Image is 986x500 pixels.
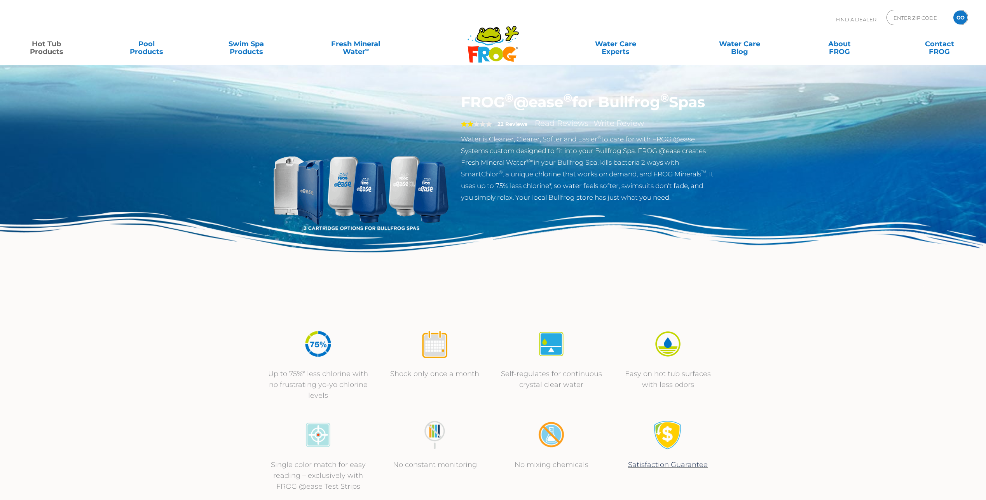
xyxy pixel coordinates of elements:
[461,121,473,127] span: 2
[660,91,669,105] sup: ®
[268,459,369,492] p: Single color match for easy reading – exclusively with FROG @ease Test Strips
[384,368,485,379] p: Shock only once a month
[420,329,449,359] img: icon-atease-shock-once
[365,46,369,52] sup: ∞
[499,169,503,175] sup: ®
[420,420,449,449] img: no-constant-monitoring1
[597,134,601,140] sup: ®
[535,118,588,128] a: Read Reviews
[537,420,566,449] img: no-mixing1
[461,93,715,111] h1: FROG @ease for Bullfrog Spas
[304,329,333,359] img: icon-atease-75percent-less
[8,36,86,52] a: Hot TubProducts
[272,93,450,271] img: bullfrog-product-hero.png
[384,459,485,470] p: No constant monitoring
[526,158,534,164] sup: ®∞
[108,36,185,52] a: PoolProducts
[628,460,708,469] a: Satisfaction Guarantee
[653,329,682,359] img: icon-atease-easy-on
[304,420,333,449] img: icon-atease-color-match
[463,16,523,63] img: Frog Products Logo
[564,91,572,105] sup: ®
[953,10,967,24] input: GO
[701,169,706,175] sup: ™
[537,329,566,359] img: icon-atease-self-regulates
[701,36,779,52] a: Water CareBlog
[208,36,285,52] a: Swim SpaProducts
[653,420,682,449] img: Satisfaction Guarantee Icon
[900,36,978,52] a: ContactFROG
[801,36,878,52] a: AboutFROG
[618,368,719,390] p: Easy on hot tub surfaces with less odors
[461,133,715,203] p: Water is Cleaner, Clearer, Softer and Easier to care for with FROG @ease Systems custom designed ...
[307,36,404,52] a: Fresh MineralWater∞
[836,10,876,29] p: Find A Dealer
[501,459,602,470] p: No mixing chemicals
[268,368,369,401] p: Up to 75%* less chlorine with no frustrating yo-yo chlorine levels
[553,36,679,52] a: Water CareExperts
[590,120,592,127] span: |
[501,368,602,390] p: Self-regulates for continuous crystal clear water
[505,91,513,105] sup: ®
[497,121,527,127] strong: 22 Reviews
[593,118,644,128] a: Write Review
